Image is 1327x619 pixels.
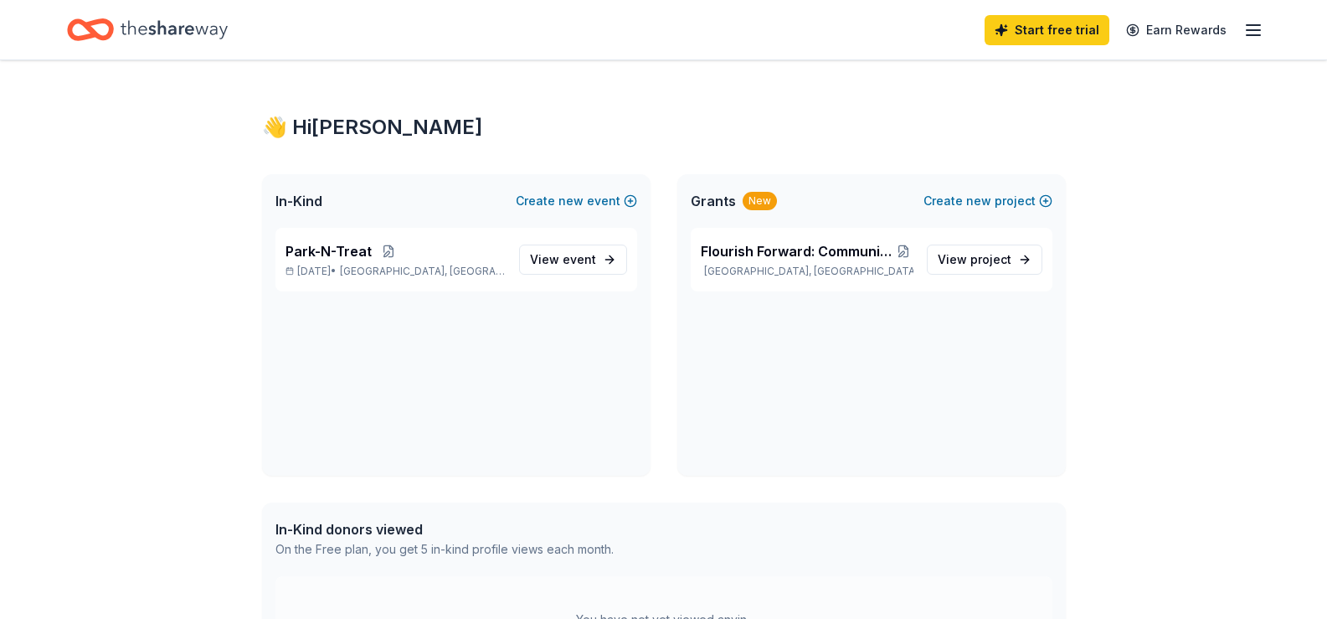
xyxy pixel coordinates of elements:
span: new [966,191,991,211]
span: [GEOGRAPHIC_DATA], [GEOGRAPHIC_DATA] [340,265,505,278]
span: new [558,191,584,211]
div: On the Free plan, you get 5 in-kind profile views each month. [275,539,614,560]
button: Createnewevent [516,191,637,211]
span: project [970,252,1011,266]
p: [DATE] • [285,265,506,278]
span: View [938,250,1011,270]
a: Earn Rewards [1116,15,1237,45]
div: 👋 Hi [PERSON_NAME] [262,114,1066,141]
div: New [743,192,777,210]
span: Grants [691,191,736,211]
p: [GEOGRAPHIC_DATA], [GEOGRAPHIC_DATA] [701,265,913,278]
span: event [563,252,596,266]
span: Park-N-Treat [285,241,372,261]
a: View event [519,245,627,275]
span: View [530,250,596,270]
div: In-Kind donors viewed [275,519,614,539]
a: Home [67,10,228,49]
span: In-Kind [275,191,322,211]
button: Createnewproject [923,191,1052,211]
a: View project [927,245,1042,275]
span: Flourish Forward: Community Garden Bed Initiative [701,241,894,261]
a: Start free trial [985,15,1109,45]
